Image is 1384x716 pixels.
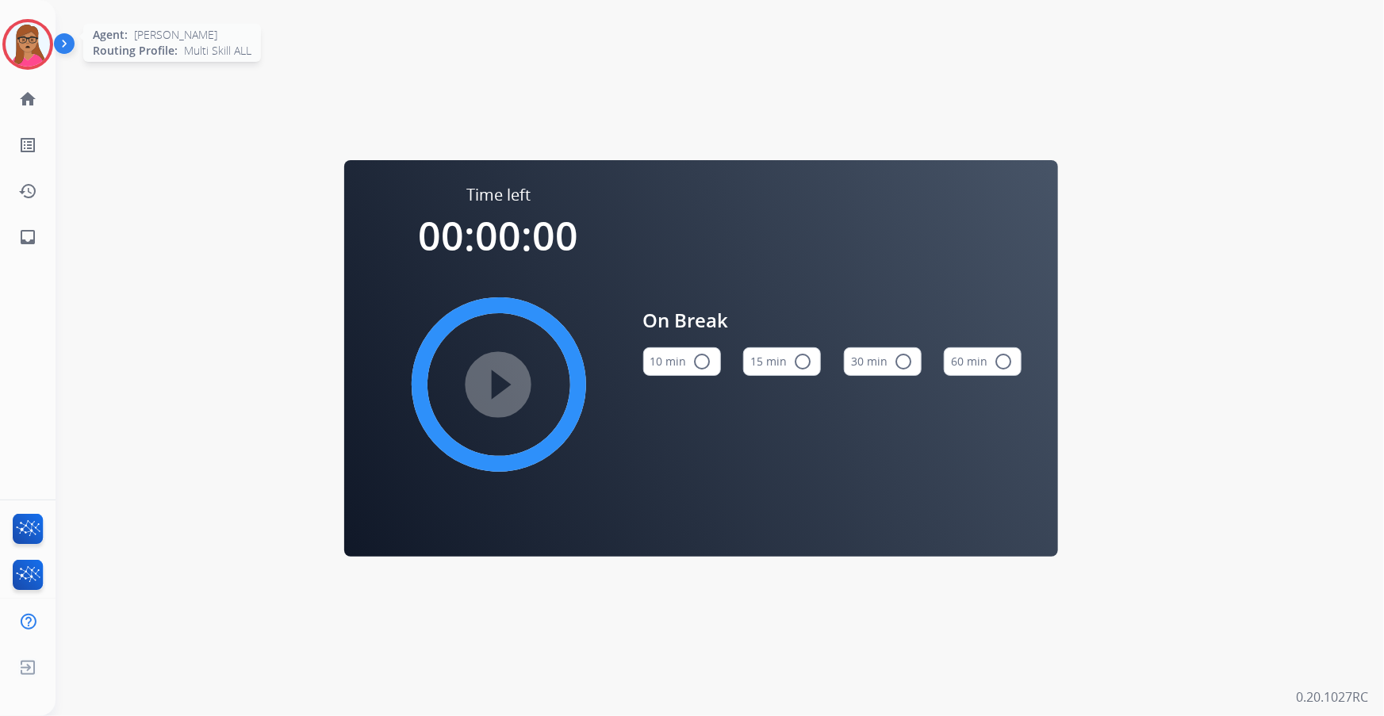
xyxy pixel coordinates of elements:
[643,306,1022,335] span: On Break
[994,352,1013,371] mat-icon: radio_button_unchecked
[184,43,251,59] span: Multi Skill ALL
[944,347,1022,376] button: 60 min
[18,136,37,155] mat-icon: list_alt
[419,209,579,262] span: 00:00:00
[894,352,913,371] mat-icon: radio_button_unchecked
[693,352,712,371] mat-icon: radio_button_unchecked
[844,347,922,376] button: 30 min
[6,22,50,67] img: avatar
[93,27,128,43] span: Agent:
[18,182,37,201] mat-icon: history
[134,27,217,43] span: [PERSON_NAME]
[743,347,821,376] button: 15 min
[18,90,37,109] mat-icon: home
[466,184,531,206] span: Time left
[793,352,812,371] mat-icon: radio_button_unchecked
[1296,687,1368,706] p: 0.20.1027RC
[643,347,721,376] button: 10 min
[18,228,37,247] mat-icon: inbox
[93,43,178,59] span: Routing Profile:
